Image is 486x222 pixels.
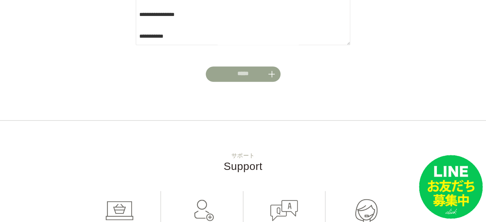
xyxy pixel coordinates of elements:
[13,153,473,158] small: サポート
[419,155,483,219] img: small_line.png
[224,160,262,172] span: Support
